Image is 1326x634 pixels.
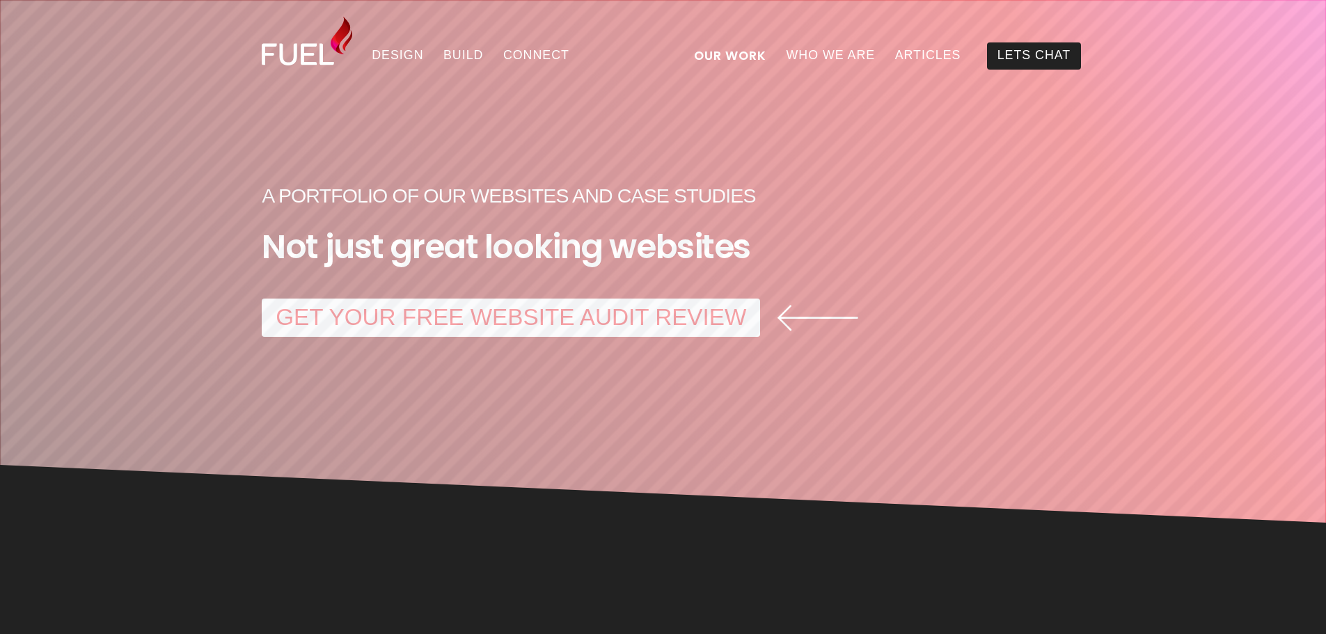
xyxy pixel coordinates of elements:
a: Articles [885,42,970,70]
a: Build [434,42,494,70]
a: Connect [494,42,580,70]
a: Lets Chat [987,42,1080,70]
a: Who We Are [776,42,885,70]
a: Our Work [684,42,777,70]
a: Design [362,42,434,70]
img: Fuel Design Ltd - Website design and development company in North Shore, Auckland [262,17,352,65]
